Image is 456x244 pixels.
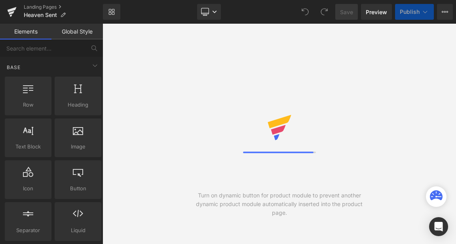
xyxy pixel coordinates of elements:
[429,217,448,236] div: Open Intercom Messenger
[6,64,21,71] span: Base
[366,8,387,16] span: Preview
[103,4,120,20] a: New Library
[316,4,332,20] button: Redo
[51,24,103,39] a: Global Style
[57,184,99,193] span: Button
[57,226,99,235] span: Liquid
[7,143,49,151] span: Text Block
[24,4,103,10] a: Landing Pages
[400,9,420,15] span: Publish
[191,191,368,217] div: Turn on dynamic button for product module to prevent another dynamic product module automatically...
[24,12,57,18] span: Heaven Sent
[340,8,353,16] span: Save
[395,4,434,20] button: Publish
[7,101,49,109] span: Row
[7,184,49,193] span: Icon
[437,4,453,20] button: More
[361,4,392,20] a: Preview
[7,226,49,235] span: Separator
[57,143,99,151] span: Image
[297,4,313,20] button: Undo
[57,101,99,109] span: Heading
